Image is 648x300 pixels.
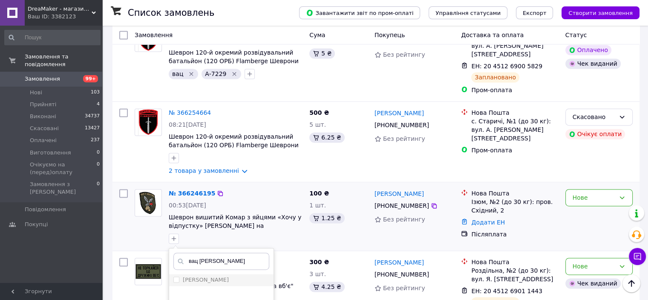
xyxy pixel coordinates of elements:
[373,268,431,280] div: [PHONE_NUMBER]
[471,108,558,117] div: Нова Пошта
[435,10,501,16] span: Управління статусами
[25,206,66,213] span: Повідомлення
[25,75,60,83] span: Замовлення
[383,51,425,58] span: Без рейтингу
[25,53,102,68] span: Замовлення та повідомлення
[309,121,326,128] span: 5 шт.
[169,109,211,116] a: № 366254664
[4,30,101,45] input: Пошук
[309,271,326,277] span: 3 шт.
[135,32,173,38] span: Замовлення
[30,101,56,108] span: Прийняті
[471,258,558,266] div: Нова Пошта
[565,58,621,69] div: Чек виданий
[471,230,558,239] div: Післяплата
[135,258,162,285] a: Фото товару
[169,49,299,82] a: Шеврон 120-й окремий розвідувальний батальйон (120 ОРБ) Flamberge Шеврони на замовлення на липучц...
[135,262,161,280] img: Фото товару
[309,282,344,292] div: 4.25 ₴
[383,285,425,291] span: Без рейтингу
[373,119,431,131] div: [PHONE_NUMBER]
[374,32,405,38] span: Покупець
[97,161,100,176] span: 0
[172,70,183,77] span: вац
[471,33,558,58] div: с. Старичі, №1 (до 30 кг): вул. А. [PERSON_NAME][STREET_ADDRESS]
[299,6,420,19] button: Завантажити звіт по пром-оплаті
[91,137,100,144] span: 237
[28,5,92,13] span: DreaMaker - магазин військових та інших товарів
[374,109,424,117] a: [PERSON_NAME]
[568,10,633,16] span: Створити замовлення
[30,181,97,196] span: Замовлення з [PERSON_NAME]
[91,89,100,96] span: 103
[562,6,639,19] button: Створити замовлення
[565,278,621,288] div: Чек виданий
[135,108,162,136] a: Фото товару
[309,190,329,197] span: 100 ₴
[309,132,344,143] div: 6.25 ₴
[622,274,640,292] button: Наверх
[97,149,100,157] span: 0
[306,9,413,17] span: Завантажити звіт по пром-оплаті
[374,189,424,198] a: [PERSON_NAME]
[573,262,615,271] div: Нове
[169,121,206,128] span: 08:21[DATE]
[553,9,639,16] a: Створити замовлення
[205,70,226,77] span: А-7229
[516,6,553,19] button: Експорт
[565,45,611,55] div: Оплачено
[471,189,558,198] div: Нова Пошта
[28,13,102,20] div: Ваш ID: 3382123
[309,109,329,116] span: 500 ₴
[85,125,100,132] span: 13427
[30,149,71,157] span: Виготовлення
[30,113,56,120] span: Виконані
[471,146,558,154] div: Пром-оплата
[383,216,425,223] span: Без рейтингу
[471,288,542,294] span: ЕН: 20 4512 6901 1443
[309,48,335,58] div: 5 ₴
[85,113,100,120] span: 34737
[565,129,625,139] div: Очікує оплати
[169,190,215,197] a: № 366246195
[188,70,195,77] svg: Видалити мітку
[97,181,100,196] span: 0
[523,10,547,16] span: Експорт
[471,72,519,82] div: Заплановано
[309,213,344,223] div: 1.25 ₴
[471,198,558,215] div: Ізюм, №2 (до 30 кг): пров. Східний, 2
[183,277,229,283] label: [PERSON_NAME]
[25,221,48,228] span: Покупці
[169,202,206,209] span: 00:53[DATE]
[374,258,424,267] a: [PERSON_NAME]
[169,214,301,246] a: Шеврон вишитий Комар з яйцями «Хочу у відпустку» [PERSON_NAME] на замовлення [PERSON_NAME] на лип...
[83,75,98,82] span: 99+
[373,200,431,212] div: [PHONE_NUMBER]
[461,32,524,38] span: Доставка та оплата
[169,133,299,166] a: Шеврон 120-й окремий розвідувальний батальйон (120 ОРБ) Flamberge Шеврони на замовлення на липучц...
[629,248,646,265] button: Чат з покупцем
[429,6,507,19] button: Управління статусами
[169,167,239,174] a: 2 товара у замовленні
[573,112,615,122] div: Скасовано
[97,101,100,108] span: 4
[30,125,59,132] span: Скасовані
[471,117,558,143] div: с. Старичі, №1 (до 30 кг): вул. А. [PERSON_NAME][STREET_ADDRESS]
[137,189,160,216] img: Фото товару
[383,135,425,142] span: Без рейтингу
[30,137,57,144] span: Оплачені
[173,253,269,270] input: Напишіть назву мітки
[128,8,214,18] h1: Список замовлень
[231,70,238,77] svg: Видалити мітку
[30,89,42,96] span: Нові
[471,86,558,94] div: Пром-оплата
[471,63,542,70] span: ЕН: 20 4512 6900 5829
[135,189,162,216] a: Фото товару
[309,202,326,209] span: 1 шт.
[309,32,325,38] span: Cума
[565,32,587,38] span: Статус
[471,266,558,283] div: Роздільна, №2 (до 30 кг): вул. Я. [STREET_ADDRESS]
